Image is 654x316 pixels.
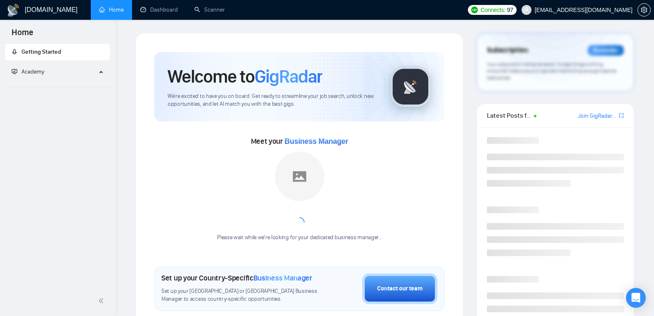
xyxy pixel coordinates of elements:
span: setting [638,7,650,13]
span: loading [295,217,305,227]
a: dashboardDashboard [140,6,178,13]
span: user [524,7,529,13]
span: Academy [21,68,44,75]
span: GigRadar [255,65,322,88]
span: We're excited to have you on board. Get ready to streamline your job search, unlock new opportuni... [168,93,377,108]
span: Getting Started [21,48,61,55]
a: homeHome [99,6,124,13]
span: Business Manager [285,137,348,145]
a: Join GigRadar Slack Community [578,112,617,121]
span: Set up your [GEOGRAPHIC_DATA] or [GEOGRAPHIC_DATA] Business Manager to access country-specific op... [161,287,321,303]
span: Your subscription will be renewed. To keep things running smoothly, make sure your payment method... [487,61,616,81]
span: export [619,112,624,119]
span: double-left [98,297,106,305]
li: Academy Homepage [5,83,110,89]
span: rocket [12,49,17,55]
img: logo [7,4,20,17]
li: Getting Started [5,44,110,60]
a: searchScanner [194,6,225,13]
span: 97 [507,5,513,14]
div: Please wait while we're looking for your dedicated business manager... [212,234,387,242]
span: Home [5,26,40,44]
div: Reminder [588,45,624,56]
button: setting [637,3,651,17]
span: Academy [12,68,44,75]
a: setting [637,7,651,13]
img: placeholder.png [275,152,324,201]
div: Open Intercom Messenger [626,288,646,308]
div: Contact our team [377,284,423,293]
img: upwork-logo.png [471,7,478,13]
h1: Set up your Country-Specific [161,273,312,283]
span: fund-projection-screen [12,69,17,74]
span: Business Manager [253,273,312,283]
button: Contact our team [362,273,437,304]
span: Latest Posts from the GigRadar Community [487,110,531,121]
a: export [619,112,624,119]
h1: Welcome to [168,65,322,88]
span: Connects: [480,5,505,14]
img: gigradar-logo.png [390,66,431,107]
span: Subscription [487,43,528,57]
span: Meet your [251,137,348,146]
